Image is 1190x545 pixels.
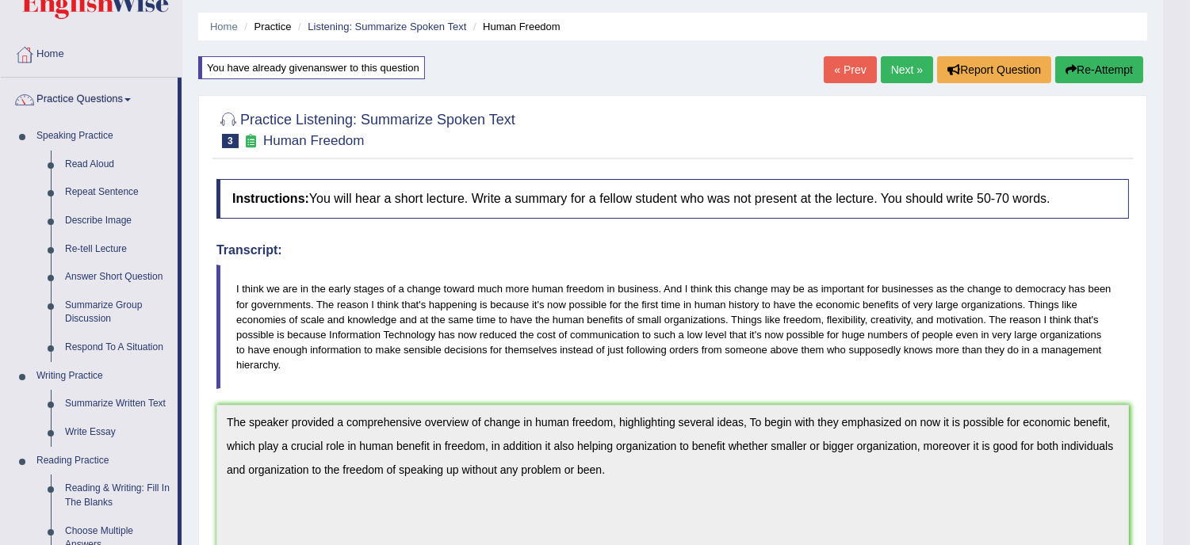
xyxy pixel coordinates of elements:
[1,32,182,72] a: Home
[240,19,291,34] li: Practice
[1,78,178,117] a: Practice Questions
[58,292,178,333] a: Summarize Group Discussion
[1055,56,1143,83] button: Re-Attempt
[58,151,178,179] a: Read Aloud
[216,265,1129,389] blockquote: I think we are in the early stages of a change toward much more human freedom in business. And I ...
[29,122,178,151] a: Speaking Practice
[29,362,178,391] a: Writing Practice
[263,133,365,148] small: Human Freedom
[469,19,561,34] li: Human Freedom
[216,243,1129,257] h4: Transcript:
[937,56,1051,83] button: Report Question
[210,21,238,32] a: Home
[58,418,178,447] a: Write Essay
[58,207,178,235] a: Describe Image
[58,178,178,207] a: Repeat Sentence
[824,56,876,83] a: « Prev
[198,56,425,79] div: You have already given answer to this question
[29,447,178,475] a: Reading Practice
[216,109,515,148] h2: Practice Listening: Summarize Spoken Text
[58,474,178,516] a: Reading & Writing: Fill In The Blanks
[58,235,178,264] a: Re-tell Lecture
[308,21,466,32] a: Listening: Summarize Spoken Text
[881,56,933,83] a: Next »
[216,179,1129,219] h4: You will hear a short lecture. Write a summary for a fellow student who was not present at the le...
[243,134,259,149] small: Exam occurring question
[222,134,239,148] span: 3
[58,390,178,418] a: Summarize Written Text
[58,263,178,292] a: Answer Short Question
[232,192,309,205] b: Instructions:
[58,333,178,362] a: Respond To A Situation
